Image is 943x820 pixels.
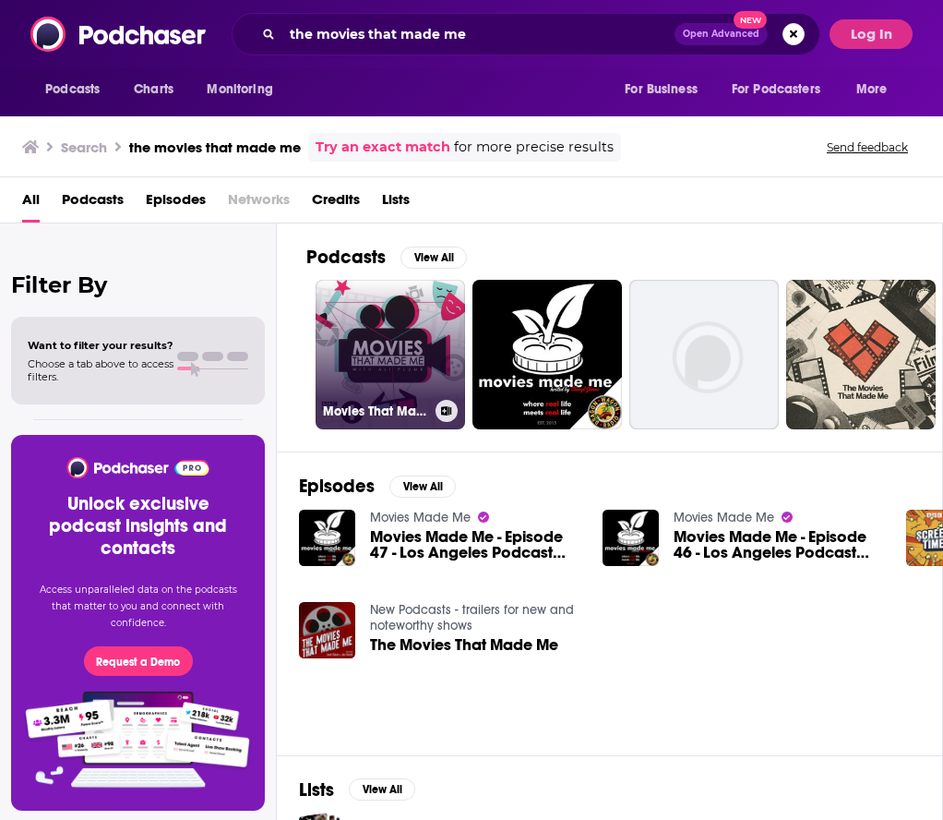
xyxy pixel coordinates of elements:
img: Movies Made Me - Episode 47 - Los Angeles Podcast Festival, part 2 of 3, featuring Janet Varney &... [299,510,355,566]
a: The Movies That Made Me [370,637,558,653]
button: Log In [830,19,913,49]
h3: Movies That Made Me [323,404,428,419]
img: Movies Made Me - Episode 46 - Los Angeles Podcast Festival, part 1 of 3, featuring Graham Elwood ... [603,510,659,566]
p: Access unparalleled data on the podcasts that matter to you and connect with confidence. [33,582,243,632]
a: Movies Made Me [674,510,774,525]
h3: Search [61,139,107,156]
a: Try an exact match [316,137,450,158]
h2: Filter By [11,271,265,298]
a: Movies Made Me - Episode 46 - Los Angeles Podcast Festival, part 1 of 3, featuring Graham Elwood ... [674,529,884,561]
h2: Lists [299,778,334,802]
h2: Episodes [299,475,375,498]
a: EpisodesView All [299,475,456,498]
span: New [734,11,767,29]
span: For Business [625,77,698,102]
a: Movies Made Me - Episode 47 - Los Angeles Podcast Festival, part 2 of 3, featuring Janet Varney &... [370,529,580,561]
h2: Podcasts [306,246,386,269]
input: Search podcasts, credits, & more... [282,19,674,49]
a: Movies That Made Me [316,280,465,429]
button: Send feedback [821,139,913,155]
a: PodcastsView All [306,246,467,269]
a: New Podcasts - trailers for new and noteworthy shows [370,602,574,633]
a: Lists [382,185,410,223]
span: Charts [134,77,173,102]
button: open menu [843,72,911,107]
a: Episodes [146,185,206,223]
a: Podcasts [62,185,124,223]
a: All [22,185,40,223]
img: Podchaser - Follow, Share and Rate Podcasts [30,17,208,52]
button: open menu [32,72,124,107]
span: for more precise results [454,137,614,158]
a: ListsView All [299,778,415,802]
a: Movies Made Me [370,510,471,525]
span: Want to filter your results? [28,339,173,352]
button: open menu [612,72,721,107]
span: Podcasts [45,77,100,102]
h3: the movies that made me [129,139,301,156]
button: open menu [194,72,296,107]
button: open menu [720,72,847,107]
img: Podchaser - Follow, Share and Rate Podcasts [66,457,210,478]
span: Monitoring [207,77,272,102]
a: Credits [312,185,360,223]
span: Movies Made Me - Episode 47 - Los Angeles Podcast Festival, part 2 of 3, featuring [PERSON_NAME] ... [370,529,580,561]
h3: Unlock exclusive podcast insights and contacts [33,493,243,560]
div: Search podcasts, credits, & more... [232,13,820,55]
span: More [856,77,888,102]
button: Open AdvancedNew [674,23,768,45]
button: View All [349,778,415,801]
span: Networks [228,185,290,223]
span: Choose a tab above to access filters. [28,357,173,383]
button: View All [400,247,467,269]
span: Movies Made Me - Episode 46 - Los Angeles Podcast Festival, part 1 of 3, featuring [PERSON_NAME] ... [674,529,884,561]
button: View All [389,476,456,498]
img: The Movies That Made Me [299,602,355,658]
a: Charts [122,72,185,107]
span: Open Advanced [683,30,759,39]
button: Request a Demo [84,646,193,676]
img: Pro Features [19,691,257,789]
span: For Podcasters [732,77,820,102]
